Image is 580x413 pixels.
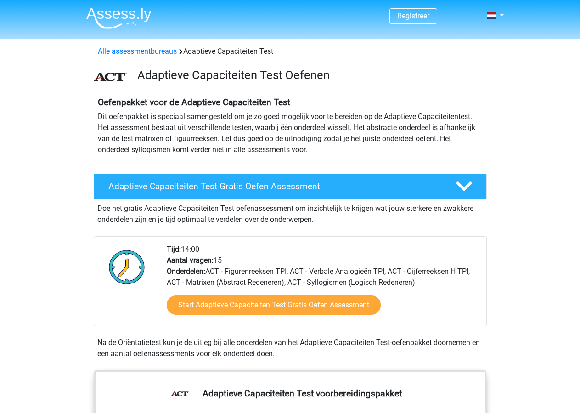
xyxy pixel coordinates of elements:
[167,245,181,254] b: Tijd:
[98,47,177,56] a: Alle assessmentbureaus
[98,97,290,107] b: Oefenpakket voor de Adaptieve Capaciteiten Test
[94,73,127,81] img: ACT
[167,267,205,276] b: Onderdelen:
[98,111,483,155] p: Dit oefenpakket is speciaal samengesteld om je zo goed mogelijk voor te bereiden op de Adaptieve ...
[397,11,429,20] a: Registreer
[160,244,486,326] div: 14:00 15 ACT - Figurenreeksen TPI, ACT - Verbale Analogieën TPI, ACT - Cijferreeksen H TPI, ACT -...
[90,174,490,199] a: Adaptieve Capaciteiten Test Gratis Oefen Assessment
[94,337,487,359] div: Na de Oriëntatietest kun je de uitleg bij alle onderdelen van het Adaptieve Capaciteiten Test-oef...
[167,295,381,315] a: Start Adaptieve Capaciteiten Test Gratis Oefen Assessment
[86,7,152,29] img: Assessly
[108,181,441,192] h4: Adaptieve Capaciteiten Test Gratis Oefen Assessment
[137,68,479,82] h3: Adaptieve Capaciteiten Test Oefenen
[94,199,487,225] div: Doe het gratis Adaptieve Capaciteiten Test oefenassessment om inzichtelijk te krijgen wat jouw st...
[104,244,150,290] img: Klok
[167,256,214,265] b: Aantal vragen:
[94,46,486,57] div: Adaptieve Capaciteiten Test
